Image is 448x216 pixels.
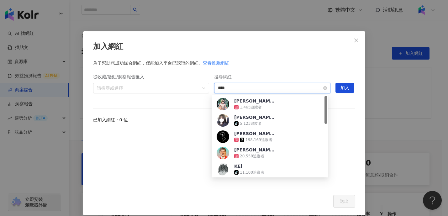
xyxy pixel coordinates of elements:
div: [PERSON_NAME] [234,130,275,137]
div: 加入網紅 [93,41,355,52]
img: KOL Avatar [217,98,229,110]
div: 1,465 追蹤者 [240,105,262,110]
div: 綾小路薫 [213,112,327,129]
label: 搜尋網紅 [214,73,236,80]
div: 已加入網紅：0 位 [93,116,355,123]
img: KOL Avatar [217,163,229,176]
span: 加入 [340,83,349,93]
div: KEi [234,163,242,169]
div: 綾小路きみまろ [213,145,327,161]
img: KOL Avatar [217,114,229,127]
img: KOL Avatar [217,147,229,159]
div: 20,558 追蹤者 [240,154,264,159]
div: [PERSON_NAME]小姐 [234,98,275,104]
input: 搜尋網紅 [218,83,327,93]
div: [PERSON_NAME] [234,114,275,120]
div: 為了幫助您成功媒合網紅，僅能加入平台已認證的網紅。 [93,60,355,66]
label: 從收藏/活動/洞察報告匯入 [93,73,149,80]
div: KEi [213,161,327,177]
div: [PERSON_NAME] [234,147,275,153]
div: 綾小姐 [213,96,327,112]
button: Close [350,34,362,47]
div: 5,123 追蹤者 [240,121,262,126]
span: close-circle [323,86,327,90]
img: KOL Avatar [217,130,229,143]
button: 送出 [333,195,355,208]
button: 加入 [335,83,354,93]
div: 查看推薦網紅 [203,60,229,66]
div: 11,100 追蹤者 [240,170,264,175]
div: 198,169 追蹤者 [245,137,272,143]
span: close [354,38,359,43]
div: 綾小路 翔 [213,129,327,145]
